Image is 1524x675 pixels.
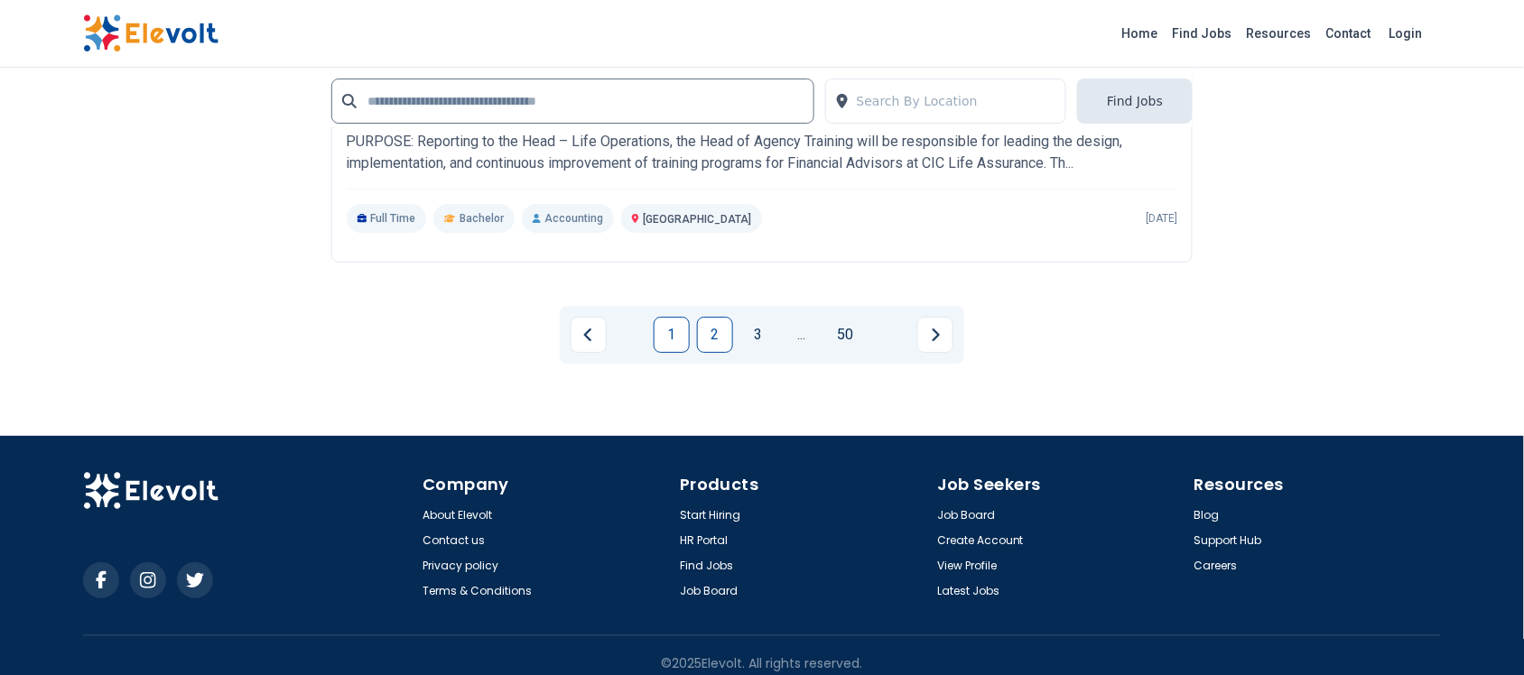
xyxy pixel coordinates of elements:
[347,131,1178,174] p: PURPOSE: Reporting to the Head – Life Operations, the Head of Agency Training will be responsible...
[1146,211,1177,226] p: [DATE]
[460,211,504,226] span: Bachelor
[1240,19,1319,48] a: Resources
[1194,559,1238,573] a: Careers
[937,584,999,598] a: Latest Jobs
[937,472,1184,497] h4: Job Seekers
[423,472,669,497] h4: Company
[917,317,953,353] a: Next page
[423,559,498,573] a: Privacy policy
[937,508,995,522] a: Job Board
[1319,19,1379,48] a: Contact
[1434,588,1524,675] iframe: Chat Widget
[347,204,427,233] p: Full Time
[784,317,820,353] a: Jump forward
[643,213,751,226] span: [GEOGRAPHIC_DATA]
[83,14,218,52] img: Elevolt
[423,584,532,598] a: Terms & Conditions
[522,204,614,233] p: Accounting
[347,75,1178,233] a: CIC groupHead Of Agency TrainingCIC groupPURPOSE: Reporting to the Head – Life Operations, the He...
[1115,19,1166,48] a: Home
[937,559,997,573] a: View Profile
[680,559,733,573] a: Find Jobs
[423,508,492,522] a: About Elevolt
[1194,472,1441,497] h4: Resources
[827,317,863,353] a: Page 50
[571,317,953,353] ul: Pagination
[423,533,485,548] a: Contact us
[937,533,1024,548] a: Create Account
[680,584,738,598] a: Job Board
[1194,508,1220,522] a: Blog
[1077,79,1193,124] button: Find Jobs
[654,317,690,353] a: Page 1 is your current page
[1194,533,1262,548] a: Support Hub
[662,654,863,672] p: © 2025 Elevolt. All rights reserved.
[571,317,607,353] a: Previous page
[83,472,218,510] img: Elevolt
[680,533,728,548] a: HR Portal
[680,472,926,497] h4: Products
[740,317,776,353] a: Page 3
[1379,15,1434,51] a: Login
[680,508,740,522] a: Start Hiring
[1166,19,1240,48] a: Find Jobs
[697,317,733,353] a: Page 2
